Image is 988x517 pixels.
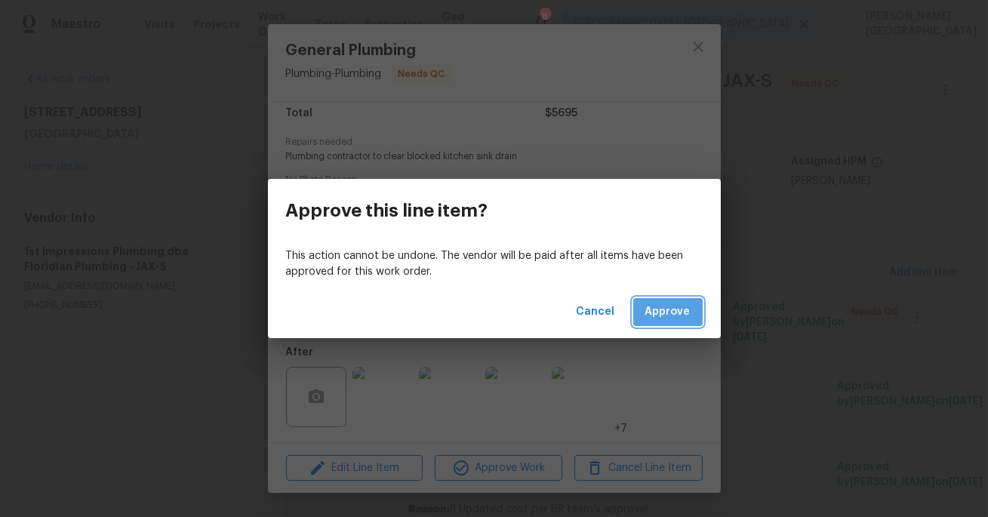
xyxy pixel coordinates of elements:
[633,298,703,326] button: Approve
[571,298,621,326] button: Cancel
[577,303,615,322] span: Cancel
[645,303,691,322] span: Approve
[286,200,488,221] h3: Approve this line item?
[286,248,703,280] p: This action cannot be undone. The vendor will be paid after all items have been approved for this...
